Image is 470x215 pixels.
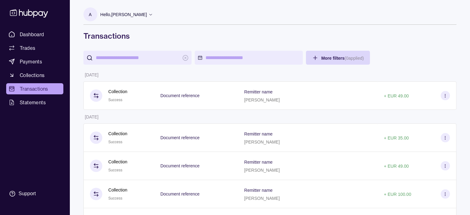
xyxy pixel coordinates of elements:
[20,44,35,52] span: Trades
[160,191,200,196] p: Document reference
[108,187,127,193] p: Collection
[244,188,273,193] p: Remitter name
[20,99,46,106] span: Statements
[244,196,280,201] p: [PERSON_NAME]
[20,31,44,38] span: Dashboard
[108,158,127,165] p: Collection
[244,168,280,173] p: [PERSON_NAME]
[244,131,273,136] p: Remitter name
[85,114,99,119] p: [DATE]
[108,88,127,95] p: Collection
[244,89,273,94] p: Remitter name
[321,56,364,61] span: More filters
[100,11,147,18] p: Hello, [PERSON_NAME]
[384,164,409,169] p: + EUR 49.00
[6,29,63,40] a: Dashboard
[384,93,409,98] p: + EUR 49.00
[384,192,411,197] p: + EUR 100.00
[108,168,122,172] span: Success
[108,140,122,144] span: Success
[19,190,36,197] div: Support
[160,163,200,168] p: Document reference
[244,160,273,165] p: Remitter name
[6,97,63,108] a: Statements
[345,56,364,61] p: ( 0 applied)
[89,11,91,18] p: A
[108,196,122,200] span: Success
[6,70,63,81] a: Collections
[6,187,63,200] a: Support
[96,51,179,65] input: search
[160,135,200,140] p: Document reference
[384,135,409,140] p: + EUR 35.00
[306,51,370,65] button: More filters(0applied)
[244,97,280,102] p: [PERSON_NAME]
[244,140,280,144] p: [PERSON_NAME]
[108,130,127,137] p: Collection
[6,56,63,67] a: Payments
[6,83,63,94] a: Transactions
[6,42,63,54] a: Trades
[108,98,122,102] span: Success
[20,58,42,65] span: Payments
[20,71,44,79] span: Collections
[83,31,456,41] h1: Transactions
[160,93,200,98] p: Document reference
[20,85,48,92] span: Transactions
[85,72,99,77] p: [DATE]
